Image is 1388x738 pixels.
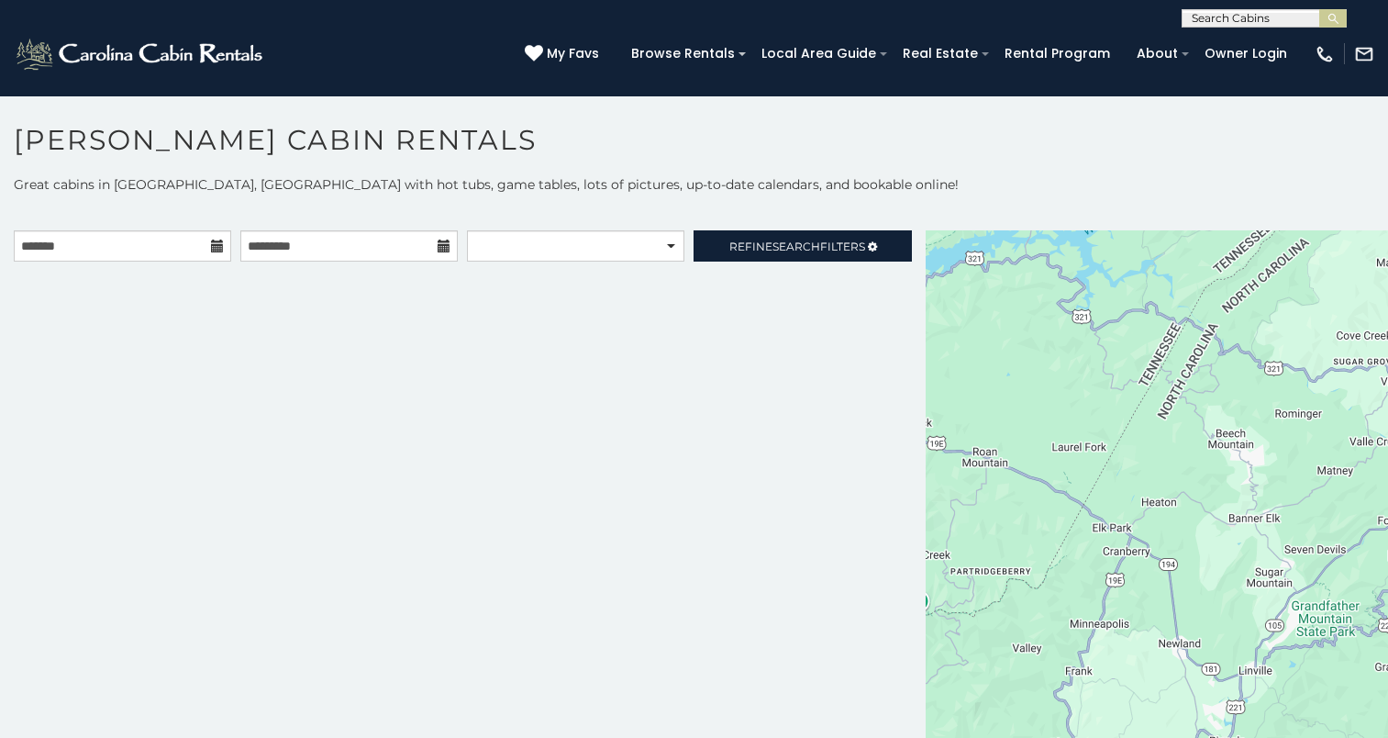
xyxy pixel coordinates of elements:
[694,230,911,262] a: RefineSearchFilters
[622,39,744,68] a: Browse Rentals
[525,44,604,64] a: My Favs
[894,39,987,68] a: Real Estate
[14,36,268,73] img: White-1-2.png
[752,39,885,68] a: Local Area Guide
[995,39,1119,68] a: Rental Program
[729,240,865,253] span: Refine Filters
[1315,44,1335,64] img: phone-regular-white.png
[547,44,599,63] span: My Favs
[1127,39,1187,68] a: About
[772,240,820,253] span: Search
[1195,39,1296,68] a: Owner Login
[1354,44,1374,64] img: mail-regular-white.png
